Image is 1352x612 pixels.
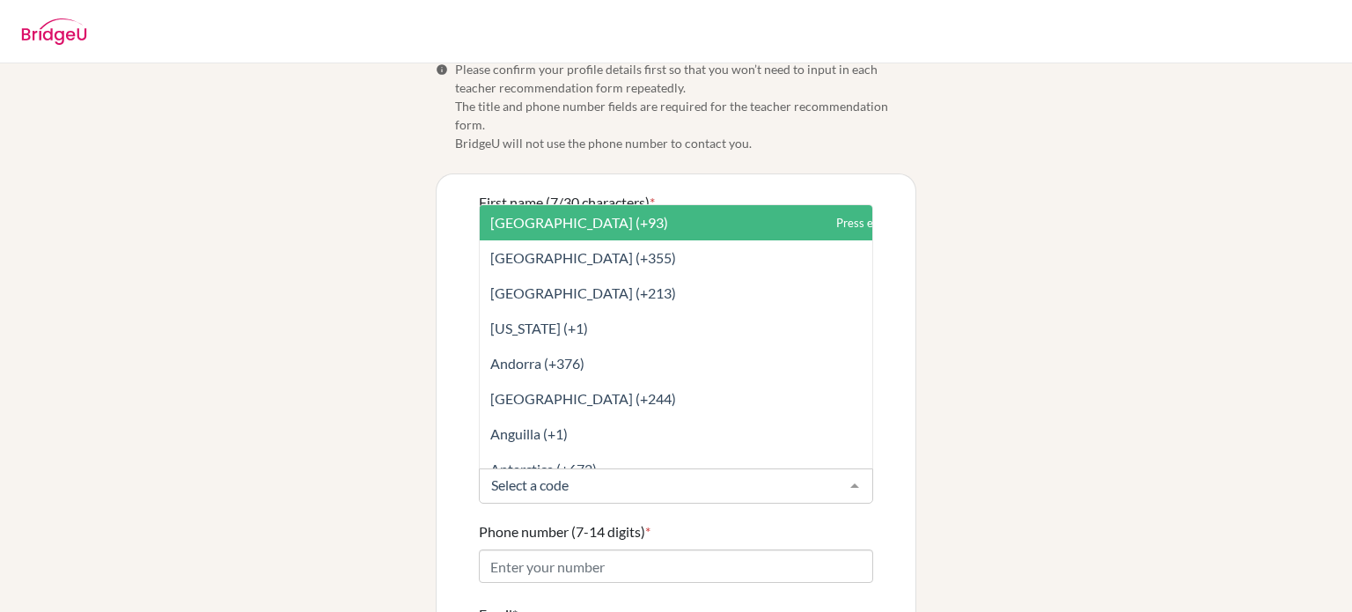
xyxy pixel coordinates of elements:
img: BridgeU logo [21,18,87,45]
span: [GEOGRAPHIC_DATA] (+93) [490,214,668,231]
input: Select a code [487,476,837,494]
span: [GEOGRAPHIC_DATA] (+213) [490,284,676,301]
span: Please confirm your profile details first so that you won’t need to input in each teacher recomme... [455,60,916,152]
span: [GEOGRAPHIC_DATA] (+244) [490,390,676,407]
input: Enter your number [479,549,873,583]
label: Phone number (7-14 digits) [479,521,650,542]
span: Antarctica (+672) [490,461,597,477]
label: First name (7/30 characters) [479,192,655,213]
span: Anguilla (+1) [490,425,568,442]
span: [US_STATE] (+1) [490,320,588,336]
span: Info [436,63,448,76]
span: [GEOGRAPHIC_DATA] (+355) [490,249,676,266]
span: Andorra (+376) [490,355,584,372]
